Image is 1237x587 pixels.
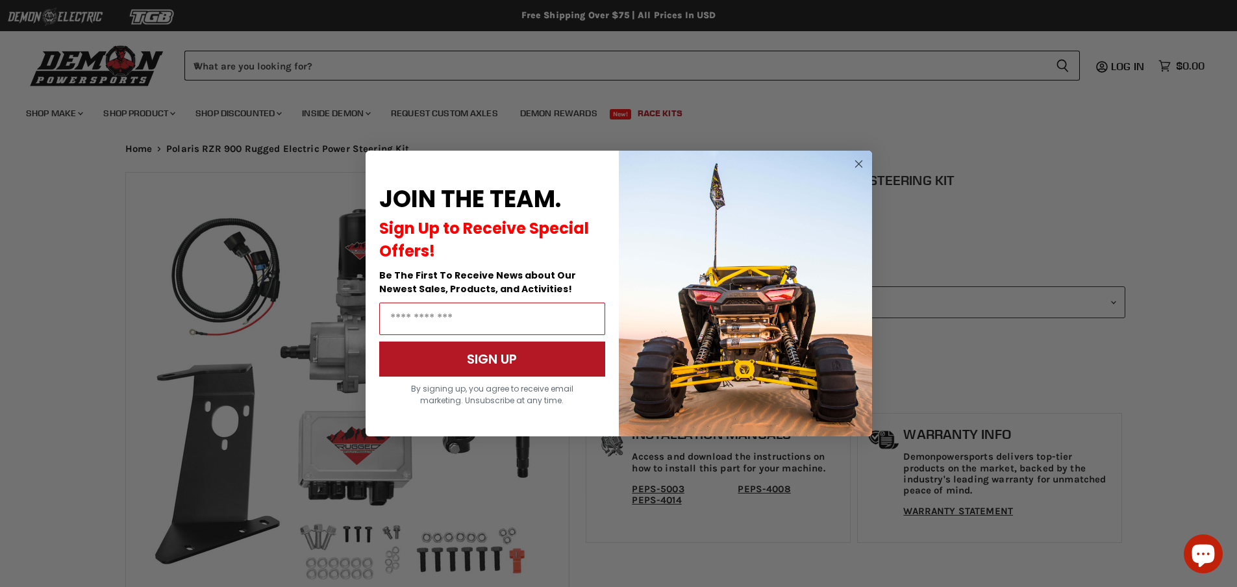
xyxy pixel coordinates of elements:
[379,342,605,377] button: SIGN UP
[411,383,573,406] span: By signing up, you agree to receive email marketing. Unsubscribe at any time.
[379,303,605,335] input: Email Address
[619,151,872,436] img: a9095488-b6e7-41ba-879d-588abfab540b.jpeg
[379,182,561,216] span: JOIN THE TEAM.
[379,218,589,262] span: Sign Up to Receive Special Offers!
[851,156,867,172] button: Close dialog
[379,269,576,295] span: Be The First To Receive News about Our Newest Sales, Products, and Activities!
[1180,534,1227,577] inbox-online-store-chat: Shopify online store chat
